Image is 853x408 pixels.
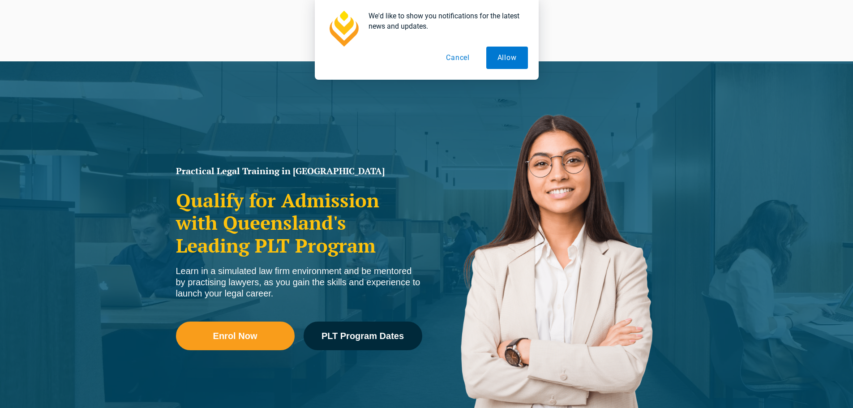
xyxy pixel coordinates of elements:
div: We'd like to show you notifications for the latest news and updates. [361,11,528,31]
img: notification icon [326,11,361,47]
span: Enrol Now [213,331,257,340]
a: PLT Program Dates [304,322,422,350]
button: Cancel [435,47,481,69]
button: Allow [486,47,528,69]
span: PLT Program Dates [321,331,404,340]
div: Learn in a simulated law firm environment and be mentored by practising lawyers, as you gain the ... [176,266,422,299]
h2: Qualify for Admission with Queensland's Leading PLT Program [176,189,422,257]
a: Enrol Now [176,322,295,350]
h1: Practical Legal Training in [GEOGRAPHIC_DATA] [176,167,422,176]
